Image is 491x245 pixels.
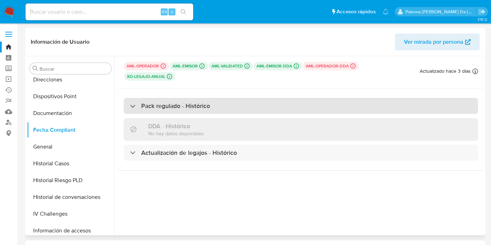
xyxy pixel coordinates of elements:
button: Buscar [33,66,38,71]
button: search-icon [176,7,190,17]
button: Historial Casos [27,155,114,172]
span: Alt [161,8,167,15]
button: General [27,138,114,155]
button: Información de accesos [27,222,114,239]
button: Direcciones [27,71,114,88]
span: Accesos rápidos [337,8,376,15]
button: Documentación [27,105,114,122]
button: Dispositivos Point [27,88,114,105]
button: Ver mirada por persona [395,34,480,50]
button: Fecha Compliant [27,122,114,138]
a: Notificaciones [383,9,389,15]
input: Buscar [39,66,109,72]
button: IV Challenges [27,206,114,222]
button: Historial de conversaciones [27,189,114,206]
p: paloma.falcondesoto@mercadolibre.cl [406,8,476,15]
span: Ver mirada por persona [404,34,463,50]
button: Historial Riesgo PLD [27,172,114,189]
a: Salir [478,8,486,15]
h1: Información de Usuario [31,38,89,45]
span: s [171,8,173,15]
input: Buscar usuario o caso... [26,7,193,16]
